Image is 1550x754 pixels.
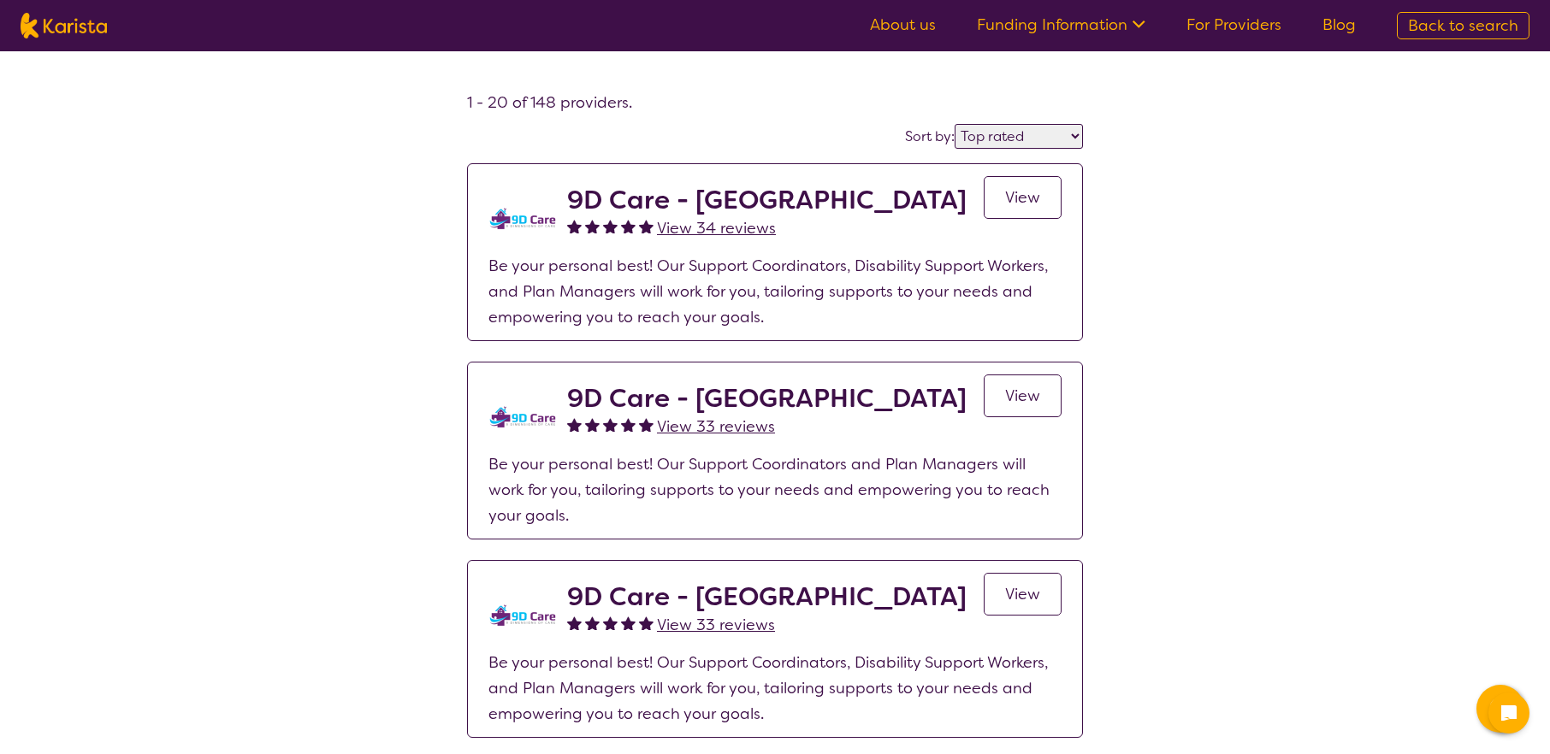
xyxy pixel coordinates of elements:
[488,581,557,650] img: l4aty9ni5vo8flrqveaj.png
[657,218,776,239] span: View 34 reviews
[1005,584,1040,604] span: View
[639,417,654,432] img: fullstar
[488,650,1062,727] p: Be your personal best! Our Support Coordinators, Disability Support Workers, and Plan Managers wi...
[1322,15,1356,35] a: Blog
[639,219,654,233] img: fullstar
[585,417,600,432] img: fullstar
[984,176,1062,219] a: View
[1005,187,1040,208] span: View
[984,374,1062,417] a: View
[657,215,776,241] a: View 34 reviews
[621,417,636,432] img: fullstar
[488,185,557,253] img: zklkmrpc7cqrnhnbeqm0.png
[1397,12,1529,39] a: Back to search
[1005,386,1040,406] span: View
[603,616,618,630] img: fullstar
[567,581,967,612] h2: 9D Care - [GEOGRAPHIC_DATA]
[567,417,582,432] img: fullstar
[657,416,775,437] span: View 33 reviews
[488,253,1062,330] p: Be your personal best! Our Support Coordinators, Disability Support Workers, and Plan Managers wi...
[603,417,618,432] img: fullstar
[657,612,775,638] a: View 33 reviews
[567,616,582,630] img: fullstar
[603,219,618,233] img: fullstar
[567,185,967,215] h2: 9D Care - [GEOGRAPHIC_DATA]
[567,219,582,233] img: fullstar
[21,13,107,38] img: Karista logo
[1408,15,1518,36] span: Back to search
[977,15,1145,35] a: Funding Information
[585,219,600,233] img: fullstar
[905,127,955,145] label: Sort by:
[488,383,557,451] img: udoxtvw1zwmha9q2qzsy.png
[1476,685,1524,733] button: Channel Menu
[621,219,636,233] img: fullstar
[870,15,936,35] a: About us
[657,615,775,635] span: View 33 reviews
[467,92,1083,113] h4: 1 - 20 of 148 providers .
[639,616,654,630] img: fullstar
[488,451,1062,528] p: Be your personal best! Our Support Coordinators and Plan Managers will work for you, tailoring su...
[657,414,775,439] a: View 33 reviews
[621,616,636,630] img: fullstar
[984,573,1062,616] a: View
[567,383,967,414] h2: 9D Care - [GEOGRAPHIC_DATA]
[1186,15,1281,35] a: For Providers
[585,616,600,630] img: fullstar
